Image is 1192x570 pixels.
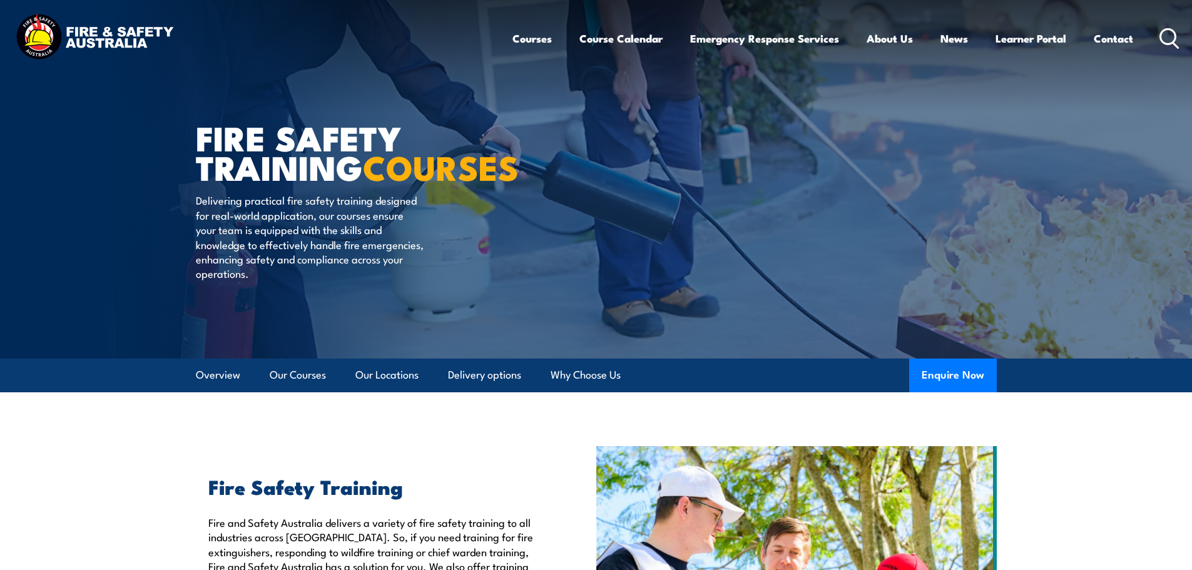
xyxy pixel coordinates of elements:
[196,193,424,280] p: Delivering practical fire safety training designed for real-world application, our courses ensure...
[996,22,1066,55] a: Learner Portal
[196,123,505,181] h1: FIRE SAFETY TRAINING
[363,140,519,192] strong: COURSES
[940,22,968,55] a: News
[512,22,552,55] a: Courses
[579,22,663,55] a: Course Calendar
[448,359,521,392] a: Delivery options
[355,359,419,392] a: Our Locations
[270,359,326,392] a: Our Courses
[1094,22,1133,55] a: Contact
[196,359,240,392] a: Overview
[208,477,539,495] h2: Fire Safety Training
[909,359,997,392] button: Enquire Now
[551,359,621,392] a: Why Choose Us
[690,22,839,55] a: Emergency Response Services
[867,22,913,55] a: About Us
